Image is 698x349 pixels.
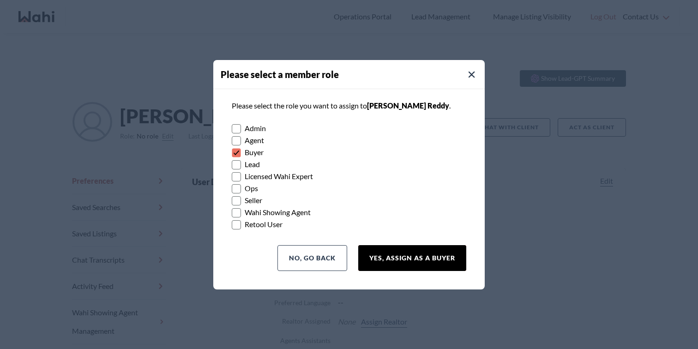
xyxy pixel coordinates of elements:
button: Close Modal [466,69,477,80]
h4: Please select a member role [221,67,485,81]
label: Agent [232,134,466,146]
label: Seller [232,194,466,206]
label: Retool User [232,218,466,230]
span: [PERSON_NAME] Reddy [367,101,449,110]
label: Buyer [232,146,466,158]
label: Lead [232,158,466,170]
button: Yes, Assign as a Buyer [358,245,466,271]
label: Ops [232,182,466,194]
label: Admin [232,122,466,134]
label: Wahi Showing Agent [232,206,466,218]
button: No, Go Back [277,245,347,271]
p: Please select the role you want to assign to . [232,100,466,111]
label: Licensed Wahi Expert [232,170,466,182]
